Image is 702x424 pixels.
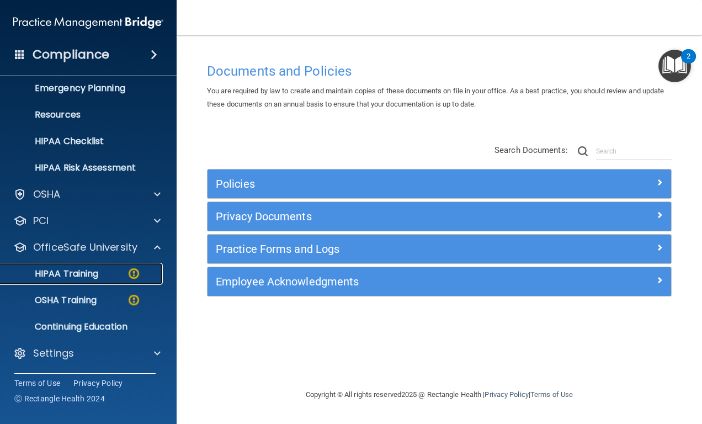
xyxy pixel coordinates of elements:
[658,50,691,82] button: Open Resource Center, 2 new notifications
[73,378,123,389] a: Privacy Policy
[207,64,672,78] h4: Documents and Policies
[207,87,664,108] span: You are required by law to create and maintain copies of these documents on file in your office. ...
[578,146,588,156] img: ic-search.3b580494.png
[33,241,137,254] p: OfficeSafe University
[7,295,97,306] p: OSHA Training
[7,109,158,120] p: Resources
[216,273,663,290] a: Employee Acknowledgments
[216,210,547,222] h5: Privacy Documents
[14,393,105,404] span: Ⓒ Rectangle Health 2024
[13,188,161,201] a: OSHA
[13,214,161,227] a: PCI
[238,377,641,412] div: Copyright © All rights reserved 2025 @ Rectangle Health | |
[216,240,663,258] a: Practice Forms and Logs
[596,143,672,160] input: Search
[14,378,60,389] a: Terms of Use
[494,145,568,155] span: Search Documents:
[33,188,61,201] p: OSHA
[33,47,109,62] h4: Compliance
[216,208,663,225] a: Privacy Documents
[33,347,74,360] p: Settings
[13,241,161,254] a: OfficeSafe University
[7,136,158,147] p: HIPAA Checklist
[216,178,547,190] h5: Policies
[216,243,547,255] h5: Practice Forms and Logs
[511,346,689,390] iframe: Drift Widget Chat Controller
[485,390,528,399] a: Privacy Policy
[33,214,49,227] p: PCI
[7,321,158,332] p: Continuing Education
[216,175,663,193] a: Policies
[13,347,161,360] a: Settings
[7,268,98,279] p: HIPAA Training
[7,162,158,173] p: HIPAA Risk Assessment
[127,293,141,307] img: warning-circle.0cc9ac19.png
[7,83,158,94] p: Emergency Planning
[127,267,141,280] img: warning-circle.0cc9ac19.png
[13,12,163,34] img: PMB logo
[687,56,690,71] div: 2
[530,390,573,399] a: Terms of Use
[216,275,547,288] h5: Employee Acknowledgments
